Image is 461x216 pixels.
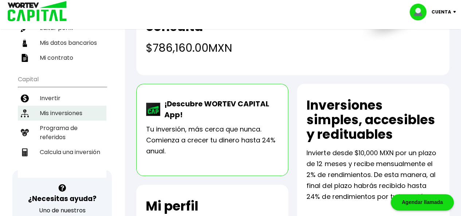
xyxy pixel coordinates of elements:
[18,50,106,65] a: Mi contrato
[18,35,106,50] a: Mis datos bancarios
[18,121,106,145] a: Programa de referidos
[21,109,29,117] img: inversiones-icon.6695dc30.svg
[146,124,279,157] p: Tu inversión, más cerca que nunca. Comienza a crecer tu dinero hasta 24% anual.
[146,199,198,213] h2: Mi perfil
[21,129,29,137] img: recomiendanos-icon.9b8e9327.svg
[21,39,29,47] img: datos-icon.10cf9172.svg
[306,98,440,142] h2: Inversiones simples, accesibles y redituables
[391,194,454,211] div: Agendar llamada
[18,106,106,121] a: Mis inversiones
[21,94,29,102] img: invertir-icon.b3b967d7.svg
[161,98,279,120] p: ¡Descubre WORTEV CAPITAL App!
[21,54,29,62] img: contrato-icon.f2db500c.svg
[18,71,106,178] ul: Capital
[28,193,97,204] h3: ¿Necesitas ayuda?
[410,4,431,20] img: profile-image
[451,11,461,13] img: icon-down
[431,7,451,17] p: Cuenta
[21,148,29,156] img: calculadora-icon.17d418c4.svg
[306,148,440,202] p: Invierte desde $10,000 MXN por un plazo de 12 meses y recibe mensualmente el 2% de rendimientos. ...
[18,145,106,160] a: Calcula una inversión
[18,91,106,106] a: Invertir
[146,40,346,56] h4: $786,160.00 MXN
[146,103,161,116] img: wortev-capital-app-icon
[18,1,106,65] ul: Perfil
